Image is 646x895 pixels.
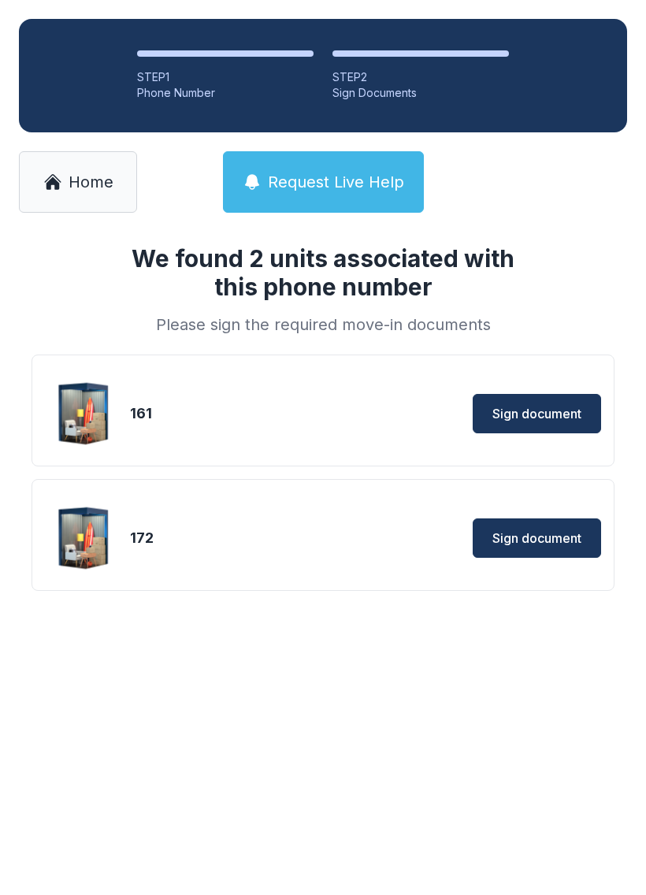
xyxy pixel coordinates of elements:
div: 172 [130,527,319,549]
div: Phone Number [137,85,314,101]
span: Request Live Help [268,171,404,193]
h1: We found 2 units associated with this phone number [121,244,525,301]
span: Sign document [492,404,581,423]
span: Home [69,171,113,193]
div: STEP 1 [137,69,314,85]
div: Sign Documents [332,85,509,101]
div: 161 [130,403,319,425]
span: Sign document [492,529,581,548]
div: STEP 2 [332,69,509,85]
div: Please sign the required move-in documents [121,314,525,336]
